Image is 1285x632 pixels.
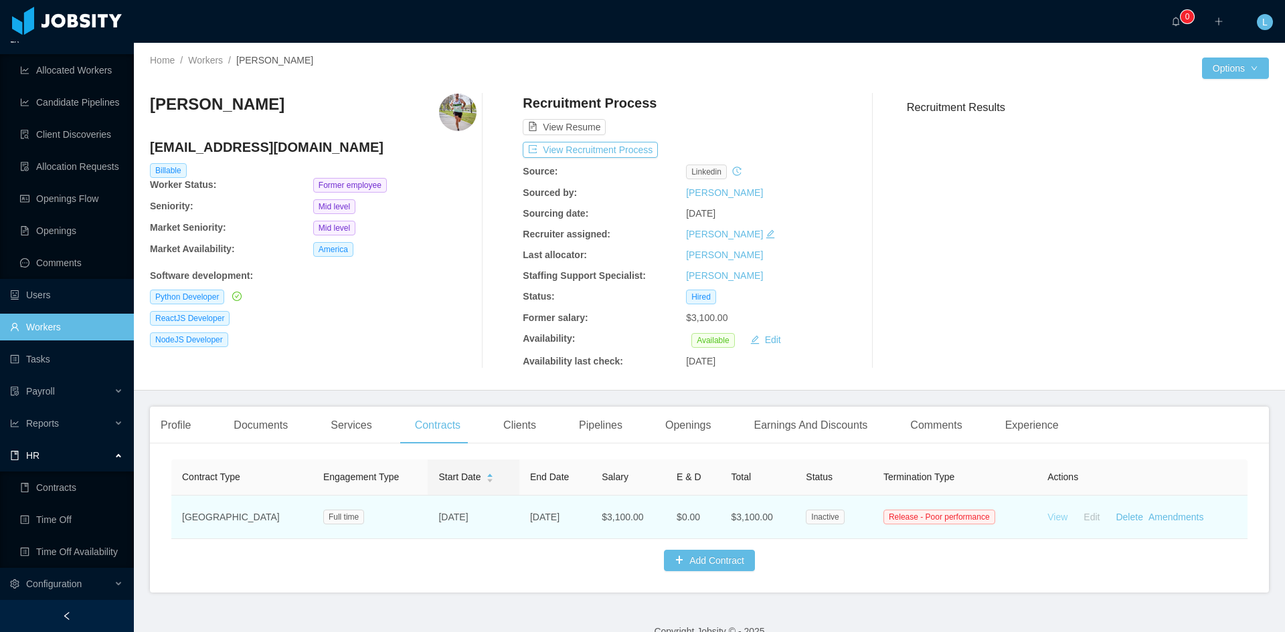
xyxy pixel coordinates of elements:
b: Sourced by: [523,187,577,198]
a: [PERSON_NAME] [686,249,763,260]
span: Contract Type [182,471,240,482]
b: Market Seniority: [150,222,226,233]
button: icon: exportView Recruitment Process [523,142,658,158]
div: Sort [486,471,494,481]
b: Source: [523,166,558,177]
span: Total [731,471,751,482]
b: Seniority: [150,201,193,211]
span: Engagement Type [323,471,399,482]
span: Reports [26,418,59,429]
b: Former salary: [523,312,588,323]
span: / [180,55,183,66]
a: [PERSON_NAME] [686,229,763,239]
span: ReactJS Developer [150,311,230,326]
div: Earnings And Discounts [743,407,878,444]
td: [DATE] [428,496,519,539]
span: Mid level [313,199,355,214]
button: icon: editEdit [745,332,786,348]
div: Contracts [404,407,471,444]
span: [DATE] [686,208,715,219]
span: $3,100.00 [602,512,643,522]
div: Comments [899,407,972,444]
span: [PERSON_NAME] [236,55,313,66]
i: icon: bell [1171,17,1181,26]
i: icon: history [732,167,742,176]
span: End Date [530,471,569,482]
div: Clients [493,407,547,444]
b: Availability: [523,333,575,344]
div: Openings [655,407,722,444]
span: $3,100.00 [686,312,727,323]
img: c27a4fd4-ef69-4185-af1c-33888a17a16d_67d2ed10837c9-400w.png [439,94,477,131]
a: Home [150,55,175,66]
button: icon: plusAdd Contract [664,550,755,571]
a: Amendments [1148,512,1203,522]
a: icon: line-chartCandidate Pipelines [20,89,123,116]
span: Full time [323,510,364,524]
i: icon: check-circle [232,292,242,301]
a: icon: file-doneAllocation Requests [20,153,123,180]
a: icon: messageComments [20,249,123,276]
span: Release - Poor performance [883,510,995,524]
i: icon: caret-up [487,472,494,476]
sup: 0 [1181,10,1194,23]
td: [DATE] [519,496,591,539]
i: icon: file-protect [10,387,19,396]
a: icon: idcardOpenings Flow [20,185,123,212]
a: icon: line-chartAllocated Workers [20,57,123,84]
a: icon: profileTasks [10,346,123,373]
span: Hired [686,290,716,304]
button: Edit [1067,506,1110,528]
span: HR [26,450,39,461]
span: Allocation [26,33,67,43]
td: [GEOGRAPHIC_DATA] [171,496,313,539]
span: $3,100.00 [731,512,772,522]
span: Termination Type [883,471,954,482]
b: Last allocator: [523,249,587,260]
span: Status [806,471,833,482]
span: E & D [677,471,701,482]
a: icon: bookContracts [20,474,123,501]
span: NodeJS Developer [150,332,228,347]
div: Documents [223,407,298,444]
span: Start Date [438,470,481,484]
b: Sourcing date: [523,208,588,219]
h3: Recruitment Results [907,99,1269,116]
span: L [1262,14,1268,30]
button: icon: file-textView Resume [523,119,606,135]
span: Configuration [26,578,82,589]
a: icon: file-textOpenings [20,217,123,244]
a: icon: userWorkers [10,314,123,340]
span: Actions [1047,471,1078,482]
a: [PERSON_NAME] [686,270,763,281]
div: Profile [150,407,201,444]
b: Software development : [150,270,253,281]
span: / [228,55,231,66]
a: icon: profileTime Off Availability [20,538,123,565]
a: icon: check-circle [230,291,242,302]
b: Staffing Support Specialist: [523,270,646,281]
span: Mid level [313,221,355,235]
span: Inactive [806,510,844,524]
span: Python Developer [150,290,224,304]
i: icon: book [10,451,19,460]
a: icon: file-textView Resume [523,122,606,132]
div: Experience [995,407,1069,444]
b: Status: [523,291,554,302]
i: icon: plus [1214,17,1223,26]
b: Recruiter assigned: [523,229,610,239]
a: Workers [188,55,223,66]
span: Salary [602,471,628,482]
a: Delete [1116,512,1142,522]
a: icon: robotUsers [10,282,123,308]
i: icon: line-chart [10,419,19,428]
a: icon: file-searchClient Discoveries [20,121,123,148]
button: Optionsicon: down [1202,58,1269,79]
b: Market Availability: [150,243,235,254]
i: icon: edit [766,229,775,239]
a: icon: profileTime Off [20,506,123,533]
a: [PERSON_NAME] [686,187,763,198]
span: Former employee [313,178,387,193]
span: Billable [150,163,187,178]
a: View [1047,512,1067,522]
